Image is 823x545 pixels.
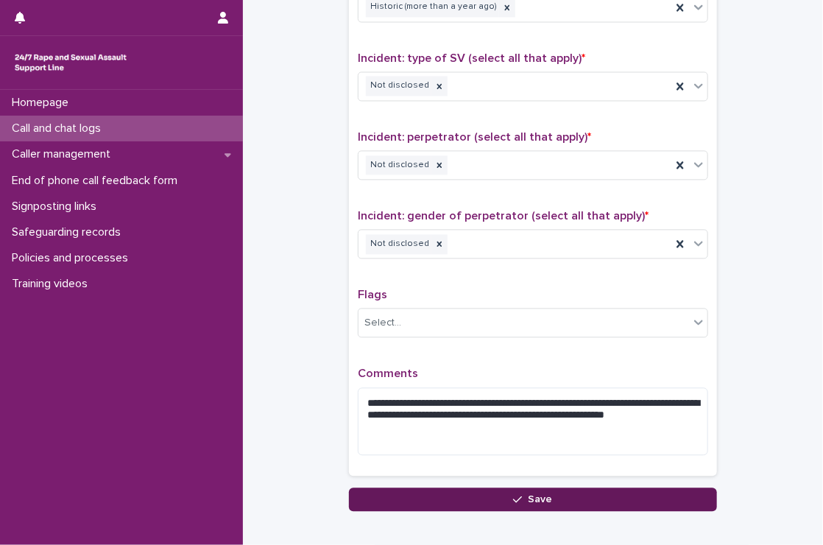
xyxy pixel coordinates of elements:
[358,52,585,64] span: Incident: type of SV (select all that apply)
[349,488,717,511] button: Save
[6,225,133,239] p: Safeguarding records
[358,289,387,300] span: Flags
[366,234,431,254] div: Not disclosed
[358,131,591,143] span: Incident: perpetrator (select all that apply)
[6,277,99,291] p: Training videos
[529,494,553,504] span: Save
[6,147,122,161] p: Caller management
[358,368,418,379] span: Comments
[6,174,189,188] p: End of phone call feedback form
[366,155,431,175] div: Not disclosed
[6,122,113,136] p: Call and chat logs
[6,96,80,110] p: Homepage
[12,48,130,77] img: rhQMoQhaT3yELyF149Cw
[364,315,401,331] div: Select...
[6,251,140,265] p: Policies and processes
[366,76,431,96] div: Not disclosed
[358,210,649,222] span: Incident: gender of perpetrator (select all that apply)
[6,200,108,214] p: Signposting links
